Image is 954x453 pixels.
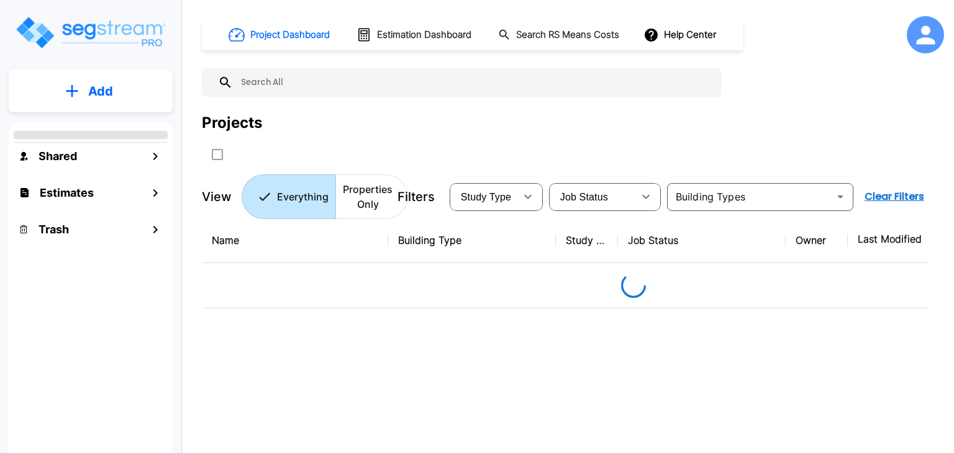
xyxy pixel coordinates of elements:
[641,23,721,47] button: Help Center
[560,192,608,202] span: Job Status
[14,15,166,50] img: Logo
[9,73,173,109] button: Add
[202,112,262,134] div: Projects
[202,218,388,263] th: Name
[224,21,337,48] button: Project Dashboard
[205,142,230,167] button: SelectAll
[39,148,77,164] h1: Shared
[860,184,929,209] button: Clear Filters
[233,68,715,97] input: Search All
[388,218,556,263] th: Building Type
[352,22,478,48] button: Estimation Dashboard
[250,28,330,42] h1: Project Dashboard
[461,192,511,202] span: Study Type
[516,28,619,42] h1: Search RS Means Costs
[786,218,848,263] th: Owner
[335,174,408,219] button: Properties Only
[493,23,626,47] button: Search RS Means Costs
[242,174,336,219] button: Everything
[832,188,849,205] button: Open
[397,187,435,206] p: Filters
[343,182,393,212] p: Properties Only
[671,188,829,205] input: Building Types
[552,179,634,214] div: Select
[452,179,516,214] div: Select
[377,28,471,42] h1: Estimation Dashboard
[202,187,232,206] p: View
[618,218,786,263] th: Job Status
[40,184,94,201] h1: Estimates
[277,189,329,204] p: Everything
[39,221,69,238] h1: Trash
[88,82,113,101] p: Add
[242,174,408,219] div: Platform
[556,218,618,263] th: Study Type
